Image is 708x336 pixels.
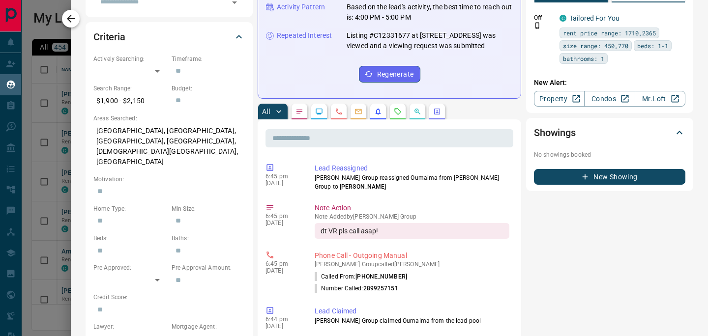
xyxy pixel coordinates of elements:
[394,108,402,115] svg: Requests
[355,273,407,280] span: [PHONE_NUMBER]
[265,260,300,267] p: 6:45 pm
[315,261,509,268] p: [PERSON_NAME] Group called [PERSON_NAME]
[172,84,245,93] p: Budget:
[363,285,398,292] span: 2899257151
[93,204,167,213] p: Home Type:
[93,234,167,243] p: Beds:
[413,108,421,115] svg: Opportunities
[315,306,509,316] p: Lead Claimed
[534,150,685,159] p: No showings booked
[265,323,300,330] p: [DATE]
[93,29,125,45] h2: Criteria
[262,108,270,115] p: All
[265,220,300,226] p: [DATE]
[93,123,245,170] p: [GEOGRAPHIC_DATA], [GEOGRAPHIC_DATA], [GEOGRAPHIC_DATA], [GEOGRAPHIC_DATA], [DEMOGRAPHIC_DATA][GE...
[315,251,509,261] p: Phone Call - Outgoing Manual
[563,41,628,51] span: size range: 450,770
[265,267,300,274] p: [DATE]
[277,2,325,12] p: Activity Pattern
[93,84,167,93] p: Search Range:
[534,169,685,185] button: New Showing
[569,14,619,22] a: Tailored For You
[560,15,566,22] div: condos.ca
[315,272,407,281] p: Called From:
[172,234,245,243] p: Baths:
[93,93,167,109] p: $1,900 - $2,150
[315,316,509,325] p: [PERSON_NAME] Group claimed Oumaima from the lead pool
[93,293,245,302] p: Credit Score:
[315,173,509,191] p: [PERSON_NAME] Group reassigned Oumaima from [PERSON_NAME] Group to
[315,163,509,173] p: Lead Reassigned
[335,108,343,115] svg: Calls
[534,91,585,107] a: Property
[315,223,509,239] div: dt VR pls call asap!
[374,108,382,115] svg: Listing Alerts
[534,121,685,144] div: Showings
[295,108,303,115] svg: Notes
[347,2,513,23] p: Based on the lead's activity, the best time to reach out is: 4:00 PM - 5:00 PM
[433,108,441,115] svg: Agent Actions
[315,203,509,213] p: Note Action
[172,263,245,272] p: Pre-Approval Amount:
[277,30,332,41] p: Repeated Interest
[93,175,245,184] p: Motivation:
[315,284,398,293] p: Number Called:
[563,28,656,38] span: rent price range: 1710,2365
[93,322,167,331] p: Lawyer:
[172,322,245,331] p: Mortgage Agent:
[534,125,576,140] h2: Showings
[265,213,300,220] p: 6:45 pm
[534,78,685,88] p: New Alert:
[584,91,635,107] a: Condos
[172,204,245,213] p: Min Size:
[534,22,541,29] svg: Push Notification Only
[635,91,685,107] a: Mr.Loft
[534,13,554,22] p: Off
[315,108,323,115] svg: Lead Browsing Activity
[340,183,386,190] span: [PERSON_NAME]
[93,263,167,272] p: Pre-Approved:
[354,108,362,115] svg: Emails
[265,180,300,187] p: [DATE]
[637,41,668,51] span: beds: 1-1
[265,316,300,323] p: 6:44 pm
[359,66,420,83] button: Regenerate
[347,30,513,51] p: Listing #C12331677 at [STREET_ADDRESS] was viewed and a viewing request was submitted
[172,55,245,63] p: Timeframe:
[265,173,300,180] p: 6:45 pm
[315,213,509,220] p: Note Added by [PERSON_NAME] Group
[93,55,167,63] p: Actively Searching:
[93,25,245,49] div: Criteria
[93,114,245,123] p: Areas Searched:
[563,54,604,63] span: bathrooms: 1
